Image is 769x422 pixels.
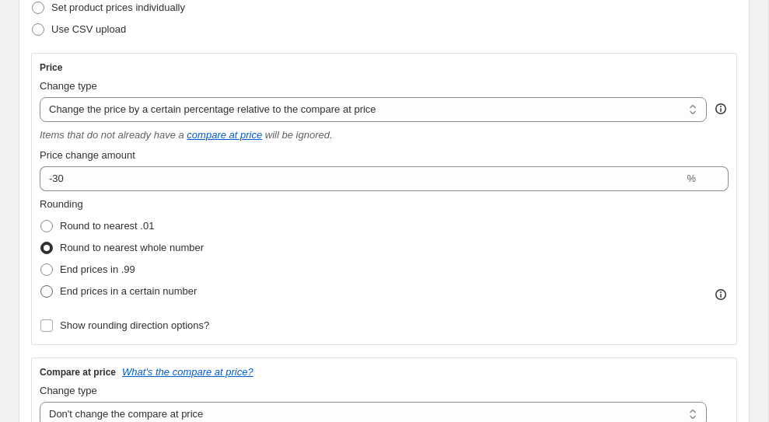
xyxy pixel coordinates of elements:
span: Change type [40,80,97,92]
span: Change type [40,385,97,396]
div: help [713,101,729,117]
input: -20 [40,166,683,191]
span: % [687,173,696,184]
span: End prices in a certain number [60,285,197,297]
i: Items that do not already have a [40,129,184,141]
span: Set product prices individually [51,2,185,13]
span: End prices in .99 [60,263,135,275]
h3: Compare at price [40,366,116,378]
button: What's the compare at price? [122,366,253,378]
span: Round to nearest whole number [60,242,204,253]
h3: Price [40,61,62,74]
button: compare at price [187,129,262,141]
span: Show rounding direction options? [60,319,209,331]
span: Price change amount [40,149,135,161]
i: will be ignored. [265,129,333,141]
span: Use CSV upload [51,23,126,35]
span: Rounding [40,198,83,210]
span: Round to nearest .01 [60,220,154,232]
